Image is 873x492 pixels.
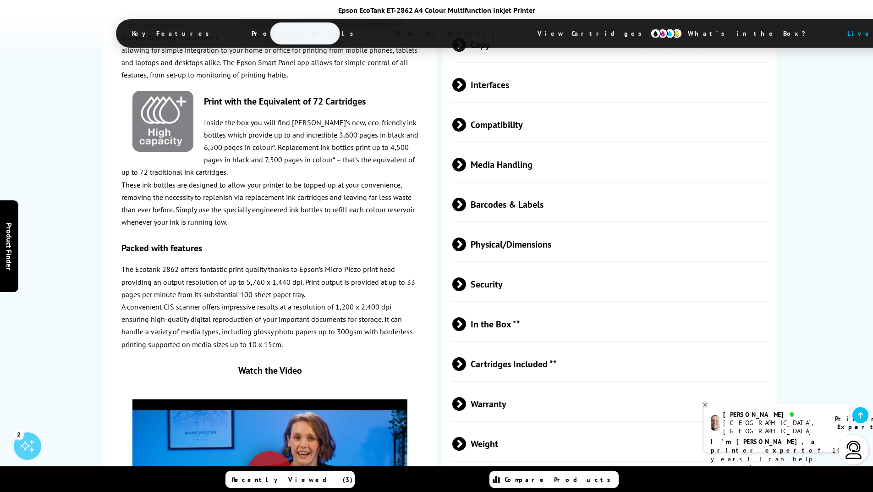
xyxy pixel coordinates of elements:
[452,147,769,182] span: Media Handling
[452,67,769,102] span: Interfaces
[232,475,353,484] span: Recently Viewed (3)
[452,107,769,142] span: Compatibility
[711,437,818,454] b: I'm [PERSON_NAME], a printer expert
[5,222,14,270] span: Product Finder
[452,187,769,221] span: Barcodes & Labels
[845,441,863,459] img: user-headset-light.svg
[452,347,769,381] span: Cartridges Included **
[674,22,828,44] span: What’s in the Box?
[132,365,407,376] div: Watch the Video
[121,179,418,229] p: These ink bottles are designed to allow your printer to be topped up at your convenience, removin...
[121,264,418,301] p: The Ecotank 2862 offers fantastic print quality thanks to Epson’s Micro Piezo print head providin...
[121,116,418,179] p: Inside the box you will find [PERSON_NAME]’s new, eco-friendly ink bottles which provide up to an...
[121,32,418,82] p: Modern flexibility is at its heart allowing for simple integration to your home or office for pri...
[723,410,824,419] div: [PERSON_NAME]
[14,429,24,439] div: 2
[489,471,619,488] a: Compare Products
[382,22,514,44] span: Similar Printers
[238,22,372,44] span: Product Details
[121,95,418,107] h3: Print with the Equivalent of 72 Cartridges
[452,387,769,421] span: Warranty
[132,91,193,152] img: epson-high-capacity-ink-grey-icon-140.png
[452,267,769,301] span: Security
[524,22,664,45] span: View Cartridges
[452,307,769,341] span: In the Box **
[121,243,418,254] h3: Packed with features
[116,6,758,15] div: Epson EcoTank ET-2862 A4 Colour Multifunction Inkjet Printer
[711,415,719,431] img: ashley-livechat.png
[225,471,355,488] a: Recently Viewed (3)
[650,28,682,39] img: cmyk-icon.svg
[118,22,228,44] span: Key Features
[711,437,842,481] p: of 14 years! I can help you choose the right product
[121,301,418,351] p: A convenient CIS scanner offers impressive results at a resolution of 1,200 x 2,400 dpi ensuring ...
[723,419,824,435] div: [GEOGRAPHIC_DATA], [GEOGRAPHIC_DATA]
[452,227,769,261] span: Physical/Dimensions
[505,475,615,484] span: Compare Products
[452,426,769,461] span: Weight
